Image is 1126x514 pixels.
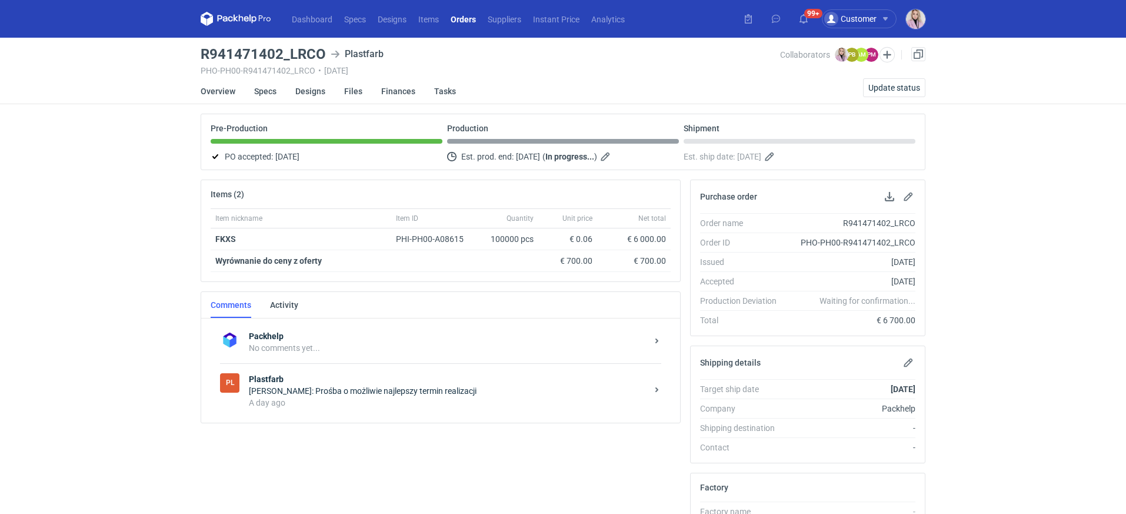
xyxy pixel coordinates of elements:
[220,373,239,393] div: Plastfarb
[911,47,925,61] a: Duplicate
[211,150,442,164] div: PO accepted:
[700,314,786,326] div: Total
[794,9,813,28] button: 99+
[543,233,592,245] div: € 0.06
[482,12,527,26] a: Suppliers
[220,330,239,350] img: Packhelp
[684,124,719,133] p: Shipment
[445,12,482,26] a: Orders
[527,12,585,26] a: Instant Price
[786,237,915,248] div: PHO-PH00-R941471402_LRCO
[700,295,786,307] div: Production Deviation
[700,483,728,492] h2: Factory
[249,330,647,342] strong: Packhelp
[822,9,906,28] button: Customer
[891,384,915,394] strong: [DATE]
[594,152,597,161] em: )
[479,228,538,250] div: 100000 pcs
[516,150,540,164] span: [DATE]
[863,78,925,97] button: Update status
[786,314,915,326] div: € 6 700.00
[562,214,592,223] span: Unit price
[211,292,251,318] a: Comments
[201,66,780,75] div: PHO-PH00-R941471402_LRCO [DATE]
[275,150,299,164] span: [DATE]
[211,190,244,199] h2: Items (2)
[684,150,915,164] div: Est. ship date:
[868,84,920,92] span: Update status
[447,150,679,164] div: Est. prod. end:
[780,50,830,59] span: Collaborators
[786,217,915,229] div: R941471402_LRCO
[215,214,262,223] span: Item nickname
[295,78,325,104] a: Designs
[864,48,878,62] figcaption: PM
[882,190,897,204] button: Download PO
[545,152,594,161] strong: In progress...
[786,256,915,268] div: [DATE]
[786,403,915,414] div: Packhelp
[412,12,445,26] a: Items
[286,12,338,26] a: Dashboard
[215,256,322,266] strong: Wyrównanie do ceny z oferty
[434,78,456,104] a: Tasks
[700,237,786,248] div: Order ID
[249,373,647,385] strong: Plastfarb
[201,78,235,104] a: Overview
[542,152,545,161] em: (
[220,373,239,393] figcaption: Pl
[396,214,418,223] span: Item ID
[786,276,915,287] div: [DATE]
[700,256,786,268] div: Issued
[372,12,412,26] a: Designs
[331,47,384,61] div: Plastfarb
[249,342,647,354] div: No comments yet...
[201,12,271,26] svg: Packhelp Pro
[901,190,915,204] button: Edit purchase order
[824,12,877,26] div: Customer
[700,383,786,395] div: Target ship date
[835,48,849,62] img: Klaudia Wiśniewska
[249,385,647,397] div: [PERSON_NAME]: Prośba o możliwie najlepszy termin realizacji
[249,397,647,409] div: A day ago
[700,217,786,229] div: Order name
[338,12,372,26] a: Specs
[700,403,786,414] div: Company
[344,78,362,104] a: Files
[737,150,761,164] span: [DATE]
[700,442,786,453] div: Contact
[854,48,868,62] figcaption: AM
[764,150,778,164] button: Edit estimated shipping date
[215,234,236,244] a: FKXS
[700,358,761,367] h2: Shipping details
[599,150,614,164] button: Edit estimated production end date
[700,276,786,287] div: Accepted
[638,214,666,223] span: Net total
[880,47,895,62] button: Edit collaborators
[318,66,321,75] span: •
[270,292,298,318] a: Activity
[585,12,631,26] a: Analytics
[786,422,915,434] div: -
[786,442,915,453] div: -
[700,192,757,201] h2: Purchase order
[211,124,268,133] p: Pre-Production
[700,422,786,434] div: Shipping destination
[543,255,592,267] div: € 700.00
[254,78,276,104] a: Specs
[602,233,666,245] div: € 6 000.00
[507,214,534,223] span: Quantity
[906,9,925,29] img: Klaudia Wiśniewska
[381,78,415,104] a: Finances
[602,255,666,267] div: € 700.00
[201,47,326,61] h3: R941471402_LRCO
[901,356,915,370] button: Edit shipping details
[845,48,859,62] figcaption: PB
[447,124,488,133] p: Production
[819,295,915,307] em: Waiting for confirmation...
[396,233,475,245] div: PHI-PH00-A08615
